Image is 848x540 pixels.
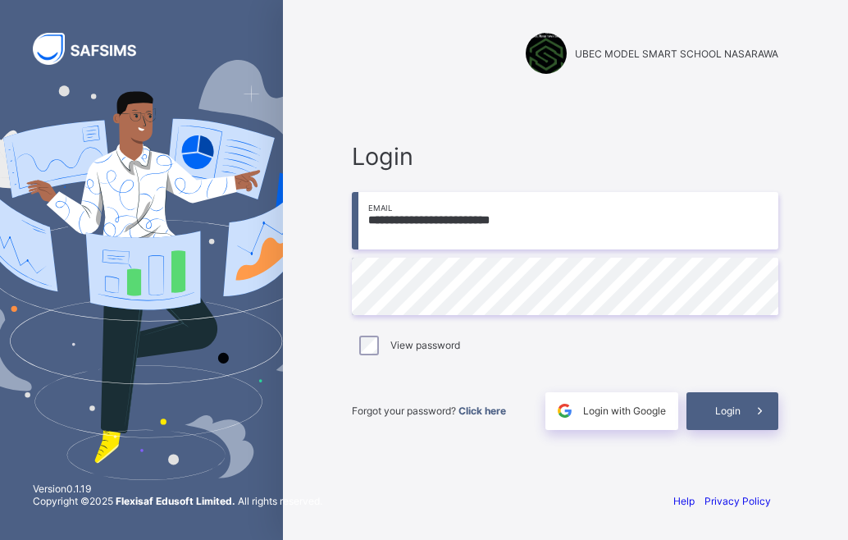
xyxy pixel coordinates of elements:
[116,495,235,507] strong: Flexisaf Edusoft Limited.
[583,405,666,417] span: Login with Google
[390,339,460,351] label: View password
[673,495,695,507] a: Help
[33,495,322,507] span: Copyright © 2025 All rights reserved.
[352,405,506,417] span: Forgot your password?
[33,483,322,495] span: Version 0.1.19
[575,48,778,60] span: UBEC MODEL SMART SCHOOL NASARAWA
[704,495,771,507] a: Privacy Policy
[458,405,506,417] a: Click here
[33,33,156,65] img: SAFSIMS Logo
[555,401,574,420] img: google.396cfc9801f0270233282035f929180a.svg
[352,142,778,171] span: Login
[715,405,741,417] span: Login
